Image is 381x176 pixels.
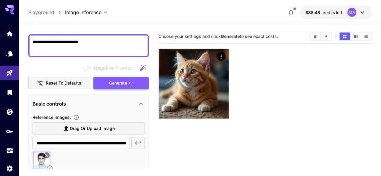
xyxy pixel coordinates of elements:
[158,34,278,39] span: Choose your settings and click to see exact costs.
[6,30,13,38] div: Home
[28,9,65,16] nav: breadcrumb
[6,88,13,96] div: Library
[159,49,229,119] img: 2Q==
[70,125,115,132] span: Drag or upload image
[28,9,54,16] a: Playground
[71,114,82,120] button: Upload a reference image to guide the result. This is needed for Image-to-Image or Inpainting. Su...
[221,34,240,39] b: Generate
[339,32,372,41] div: Show images in grid viewShow images in video viewShow images in list view
[6,147,13,155] div: Usage
[305,9,342,16] div: $88.48126
[321,32,331,40] button: Download All
[347,8,356,17] div: MA
[321,10,342,15] span: credits left
[305,10,321,15] span: $88.48
[6,128,13,135] div: API Keys
[6,50,13,57] div: Models
[6,165,13,172] div: Settings
[309,32,332,41] div: Clear ImagesDownload All
[33,97,145,111] div: Basic controls
[299,5,372,19] button: $88.48126MA
[339,32,350,40] button: Show images in grid view
[33,115,71,120] span: Reference Images :
[28,77,91,89] button: Reset to defaults
[217,52,226,61] div: Actions
[109,79,127,87] span: Generate
[93,77,149,89] button: Generate
[33,122,145,135] label: Drag or upload image
[94,64,132,72] span: Negative Prompt
[33,100,66,107] p: Basic controls
[361,32,371,40] button: Show images in list view
[82,64,137,72] span: Negative prompts are not compatible with the selected model.
[350,32,361,40] button: Show images in video view
[310,32,320,40] button: Clear Images
[65,9,101,16] span: Image Inference
[6,69,13,77] div: Playground
[6,108,13,116] div: Wallet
